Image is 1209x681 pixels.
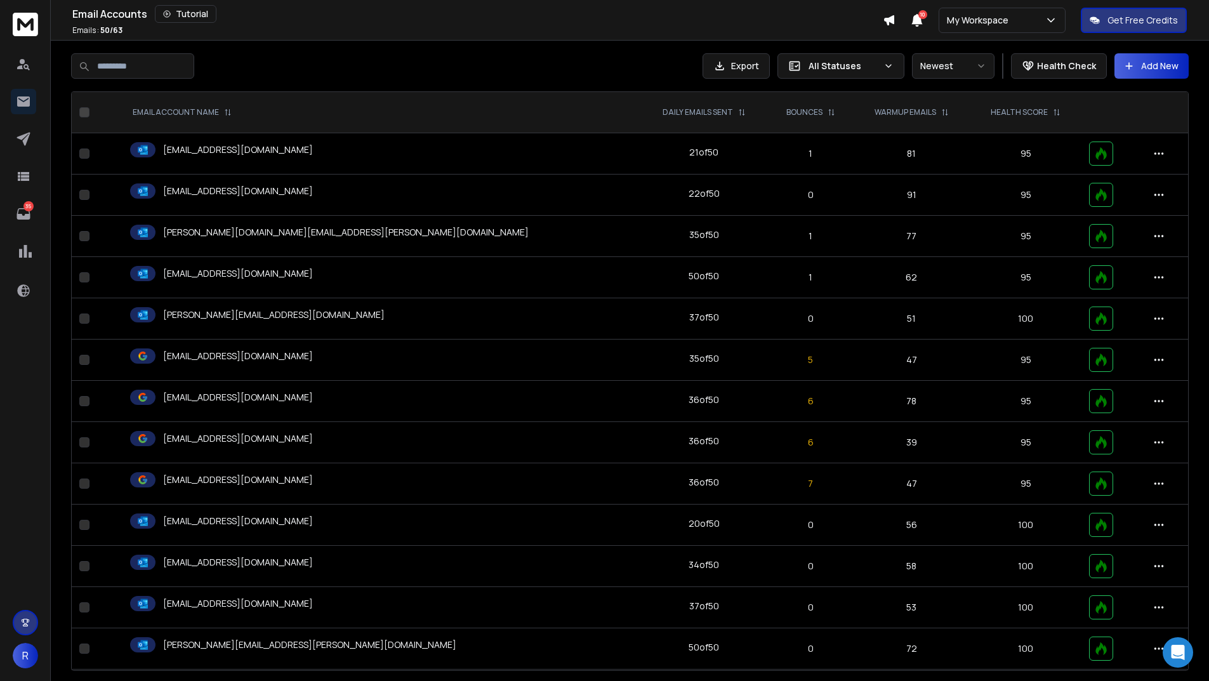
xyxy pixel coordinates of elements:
[163,638,456,651] p: [PERSON_NAME][EMAIL_ADDRESS][PERSON_NAME][DOMAIN_NAME]
[970,175,1081,216] td: 95
[163,185,313,197] p: [EMAIL_ADDRESS][DOMAIN_NAME]
[163,267,313,280] p: [EMAIL_ADDRESS][DOMAIN_NAME]
[776,312,846,325] p: 0
[947,14,1014,27] p: My Workspace
[912,53,994,79] button: Newest
[163,226,529,239] p: [PERSON_NAME][DOMAIN_NAME][EMAIL_ADDRESS][PERSON_NAME][DOMAIN_NAME]
[970,298,1081,340] td: 100
[853,546,970,587] td: 58
[689,517,720,530] div: 20 of 50
[776,354,846,366] p: 5
[72,5,883,23] div: Email Accounts
[13,643,38,668] button: R
[875,107,936,117] p: WARMUP EMAILS
[776,601,846,614] p: 0
[11,201,36,227] a: 35
[689,352,719,365] div: 35 of 50
[1163,637,1193,668] div: Open Intercom Messenger
[663,107,733,117] p: DAILY EMAILS SENT
[689,641,719,654] div: 50 of 50
[689,393,719,406] div: 36 of 50
[970,587,1081,628] td: 100
[776,477,846,490] p: 7
[689,476,719,489] div: 36 of 50
[786,107,823,117] p: BOUNCES
[689,559,719,571] div: 34 of 50
[163,350,313,362] p: [EMAIL_ADDRESS][DOMAIN_NAME]
[970,628,1081,670] td: 100
[853,381,970,422] td: 78
[689,146,718,159] div: 21 of 50
[163,597,313,610] p: [EMAIL_ADDRESS][DOMAIN_NAME]
[970,340,1081,381] td: 95
[970,133,1081,175] td: 95
[163,556,313,569] p: [EMAIL_ADDRESS][DOMAIN_NAME]
[853,298,970,340] td: 51
[689,228,719,241] div: 35 of 50
[970,216,1081,257] td: 95
[1081,8,1187,33] button: Get Free Credits
[1011,53,1107,79] button: Health Check
[776,147,846,160] p: 1
[776,395,846,407] p: 6
[853,505,970,546] td: 56
[689,187,720,200] div: 22 of 50
[1107,14,1178,27] p: Get Free Credits
[163,432,313,445] p: [EMAIL_ADDRESS][DOMAIN_NAME]
[776,642,846,655] p: 0
[809,60,878,72] p: All Statuses
[155,5,216,23] button: Tutorial
[163,143,313,156] p: [EMAIL_ADDRESS][DOMAIN_NAME]
[918,10,927,19] span: 10
[853,257,970,298] td: 62
[689,270,719,282] div: 50 of 50
[970,463,1081,505] td: 95
[163,515,313,527] p: [EMAIL_ADDRESS][DOMAIN_NAME]
[776,230,846,242] p: 1
[776,436,846,449] p: 6
[853,340,970,381] td: 47
[776,519,846,531] p: 0
[970,381,1081,422] td: 95
[853,216,970,257] td: 77
[853,133,970,175] td: 81
[72,25,122,36] p: Emails :
[1114,53,1189,79] button: Add New
[970,546,1081,587] td: 100
[163,308,385,321] p: [PERSON_NAME][EMAIL_ADDRESS][DOMAIN_NAME]
[970,505,1081,546] td: 100
[133,107,232,117] div: EMAIL ACCOUNT NAME
[163,391,313,404] p: [EMAIL_ADDRESS][DOMAIN_NAME]
[163,473,313,486] p: [EMAIL_ADDRESS][DOMAIN_NAME]
[991,107,1048,117] p: HEALTH SCORE
[776,188,846,201] p: 0
[853,422,970,463] td: 39
[689,600,719,612] div: 37 of 50
[776,560,846,572] p: 0
[970,422,1081,463] td: 95
[703,53,770,79] button: Export
[853,463,970,505] td: 47
[970,257,1081,298] td: 95
[853,587,970,628] td: 53
[776,271,846,284] p: 1
[853,175,970,216] td: 91
[853,628,970,670] td: 72
[100,25,122,36] span: 50 / 63
[689,435,719,447] div: 36 of 50
[23,201,34,211] p: 35
[1037,60,1096,72] p: Health Check
[689,311,719,324] div: 37 of 50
